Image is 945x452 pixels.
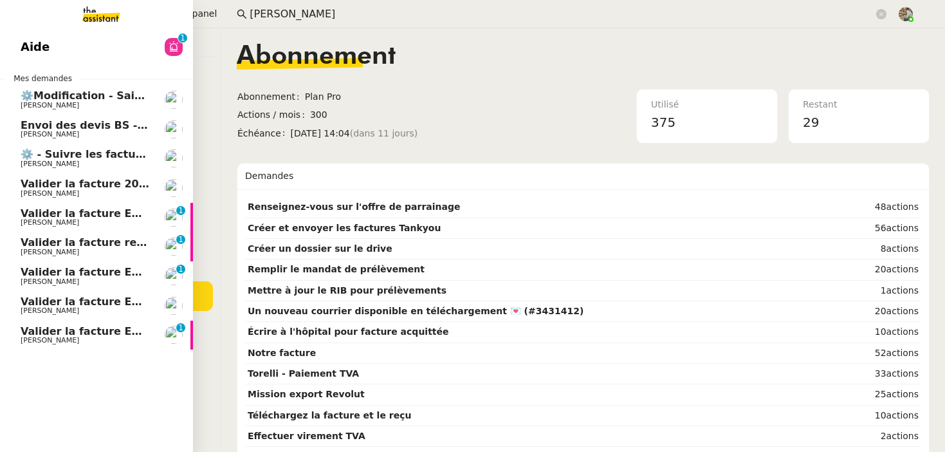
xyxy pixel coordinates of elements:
[165,267,183,285] img: users%2FHIWaaSoTa5U8ssS5t403NQMyZZE3%2Favatar%2Fa4be050e-05fa-4f28-bbe7-e7e8e4788720
[350,126,418,141] span: (dans 11 jours)
[21,336,79,344] span: [PERSON_NAME]
[176,265,185,274] nz-badge-sup: 1
[21,101,79,109] span: [PERSON_NAME]
[21,207,160,220] span: Valider la facture ENGIE
[165,238,183,256] img: users%2FHIWaaSoTa5U8ssS5t403NQMyZZE3%2Favatar%2Fa4be050e-05fa-4f28-bbe7-e7e8e4788720
[248,326,449,337] strong: Écrire à l'hôpital pour facture acquittée
[838,364,921,384] td: 33
[165,326,183,344] img: users%2FHIWaaSoTa5U8ssS5t403NQMyZZE3%2Favatar%2Fa4be050e-05fa-4f28-bbe7-e7e8e4788720
[176,323,185,332] nz-badge-sup: 1
[21,37,50,57] span: Aide
[248,202,460,212] strong: Renseignez-vous sur l'offre de parrainage
[838,281,921,301] td: 1
[248,348,316,358] strong: Notre facture
[838,259,921,280] td: 20
[21,89,398,102] span: ⚙️Modification - Saisie et suivi des devis sur [DATE] (temporaire)
[838,322,921,343] td: 10
[838,426,921,447] td: 2
[165,120,183,138] img: users%2FHIWaaSoTa5U8ssS5t403NQMyZZE3%2Favatar%2Fa4be050e-05fa-4f28-bbe7-e7e8e4788720
[886,348,919,358] span: actions
[165,91,183,109] img: users%2FHIWaaSoTa5U8ssS5t403NQMyZZE3%2Favatar%2Fa4be050e-05fa-4f28-bbe7-e7e8e4788720
[21,189,79,198] span: [PERSON_NAME]
[291,126,565,141] span: [DATE] 14:04
[248,410,411,420] strong: Téléchargez la facture et le reçu
[245,164,921,189] div: Demandes
[178,33,187,42] nz-badge-sup: 1
[178,206,183,218] p: 1
[838,197,921,218] td: 48
[838,301,921,322] td: 20
[886,368,919,379] span: actions
[886,431,919,441] span: actions
[21,160,79,168] span: [PERSON_NAME]
[838,239,921,259] td: 8
[886,223,919,233] span: actions
[886,285,919,296] span: actions
[838,406,921,426] td: 10
[237,126,291,141] span: Échéance
[886,389,919,399] span: actions
[178,323,183,335] p: 1
[248,389,365,399] strong: Mission export Revolut
[803,97,915,112] div: Restant
[237,89,305,104] span: Abonnement
[165,149,183,167] img: users%2FHIWaaSoTa5U8ssS5t403NQMyZZE3%2Favatar%2Fa4be050e-05fa-4f28-bbe7-e7e8e4788720
[838,384,921,405] td: 25
[248,431,365,441] strong: Effectuer virement TVA
[178,265,183,276] p: 1
[21,306,79,315] span: [PERSON_NAME]
[21,148,237,160] span: ⚙️ - Suivre les factures d'exploitation
[886,243,919,254] span: actions
[651,115,675,130] span: 375
[886,410,919,420] span: actions
[165,179,183,197] img: users%2FHIWaaSoTa5U8ssS5t403NQMyZZE3%2Favatar%2Fa4be050e-05fa-4f28-bbe7-e7e8e4788720
[6,72,80,85] span: Mes demandes
[21,325,160,337] span: Valider la facture ENGIE
[176,206,185,215] nz-badge-sup: 1
[165,297,183,315] img: users%2FHIWaaSoTa5U8ssS5t403NQMyZZE3%2Favatar%2Fa4be050e-05fa-4f28-bbe7-e7e8e4788720
[899,7,913,21] img: 388bd129-7e3b-4cb1-84b4-92a3d763e9b7
[237,108,310,122] span: Actions / mois
[651,97,763,112] div: Utilisé
[237,44,396,70] span: Abonnement
[838,218,921,239] td: 56
[886,306,919,316] span: actions
[803,115,819,130] span: 29
[248,285,446,296] strong: Mettre à jour le RIB pour prélèvements
[21,278,79,286] span: [PERSON_NAME]
[310,108,565,122] span: 300
[838,343,921,364] td: 52
[250,6,874,23] input: Rechercher
[21,296,160,308] span: Valider la facture ENGIE
[180,33,185,45] p: 1
[305,89,565,104] span: Plan Pro
[886,202,919,212] span: actions
[248,306,583,316] strong: Un nouveau courrier disponible en téléchargement 💌 (#3431412)
[21,178,218,190] span: Valider la facture 202506Z161149
[21,130,79,138] span: [PERSON_NAME]
[165,209,183,227] img: users%2FHIWaaSoTa5U8ssS5t403NQMyZZE3%2Favatar%2Fa4be050e-05fa-4f28-bbe7-e7e8e4788720
[178,235,183,247] p: 1
[886,264,919,274] span: actions
[21,218,79,227] span: [PERSON_NAME]
[21,266,160,278] span: Valider la facture ENGIE
[248,264,425,274] strong: Remplir le mandat de prélèvement
[248,223,441,233] strong: Créer et envoyer les factures Tankyou
[21,119,170,131] span: Envoi des devis BS - 2025
[248,368,359,379] strong: Torelli - Paiement TVA
[176,235,185,244] nz-badge-sup: 1
[248,243,392,254] strong: Créer un dossier sur le drive
[21,236,157,249] span: Valider la facture reçue
[21,248,79,256] span: [PERSON_NAME]
[886,326,919,337] span: actions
